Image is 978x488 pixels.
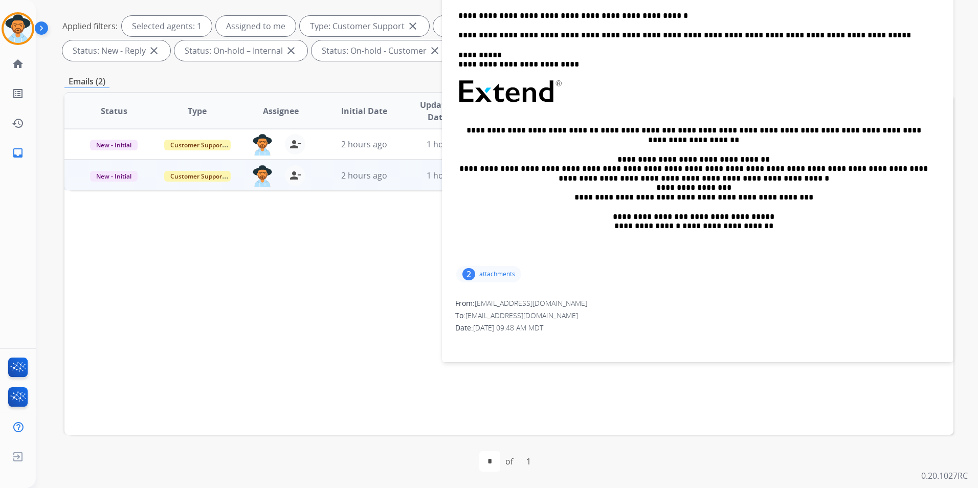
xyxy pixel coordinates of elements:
[407,20,419,32] mat-icon: close
[473,323,543,332] span: [DATE] 09:48 AM MDT
[164,140,231,150] span: Customer Support
[455,323,940,333] div: Date:
[62,40,170,61] div: Status: New - Reply
[12,58,24,70] mat-icon: home
[518,451,539,472] div: 1
[414,99,460,123] span: Updated Date
[455,298,940,308] div: From:
[475,298,587,308] span: [EMAIL_ADDRESS][DOMAIN_NAME]
[188,105,207,117] span: Type
[341,105,387,117] span: Initial Date
[12,117,24,129] mat-icon: history
[455,310,940,321] div: To:
[174,40,307,61] div: Status: On-hold – Internal
[312,40,451,61] div: Status: On-hold - Customer
[263,105,299,117] span: Assignee
[64,75,109,88] p: Emails (2)
[62,20,118,32] p: Applied filters:
[341,139,387,150] span: 2 hours ago
[164,171,231,182] span: Customer Support
[12,87,24,100] mat-icon: list_alt
[90,140,138,150] span: New - Initial
[90,171,138,182] span: New - Initial
[505,455,513,468] div: of
[433,16,567,36] div: Type: Shipping Protection
[465,310,578,320] span: [EMAIL_ADDRESS][DOMAIN_NAME]
[252,165,273,187] img: agent-avatar
[289,138,301,150] mat-icon: person_remove
[341,170,387,181] span: 2 hours ago
[427,139,469,150] span: 1 hour ago
[148,45,160,57] mat-icon: close
[479,270,515,278] p: attachments
[289,169,301,182] mat-icon: person_remove
[462,268,475,280] div: 2
[285,45,297,57] mat-icon: close
[122,16,212,36] div: Selected agents: 1
[429,45,441,57] mat-icon: close
[12,147,24,159] mat-icon: inbox
[427,170,469,181] span: 1 hour ago
[4,14,32,43] img: avatar
[216,16,296,36] div: Assigned to me
[300,16,429,36] div: Type: Customer Support
[252,134,273,156] img: agent-avatar
[101,105,127,117] span: Status
[921,470,968,482] p: 0.20.1027RC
